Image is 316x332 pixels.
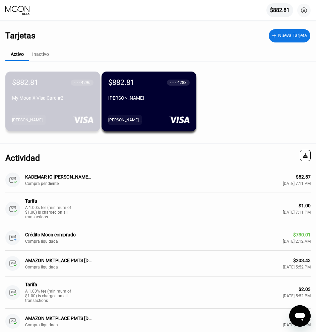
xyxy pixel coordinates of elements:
div: ● ● ● ● [74,82,80,84]
div: Inactivo [32,51,49,57]
div: AMAZON MKTPLACE PMTS [DOMAIN_NAME][URL] [25,316,92,321]
div: $1.00 [299,203,311,208]
iframe: Botón para iniciar la ventana de mensajería, conversación en curso [289,305,311,327]
div: [PERSON_NAME]... [12,118,46,122]
div: Compra liquidada [25,323,59,327]
div: [PERSON_NAME]... [12,115,46,125]
div: [DATE] 7:11 PM [283,210,311,215]
div: Nueva Tarjeta [278,33,307,38]
div: Activo [11,51,24,57]
div: 4296 [81,80,90,85]
div: [DATE] 7:11 PM [283,181,311,186]
div: $882.81 [108,78,134,87]
div: Compra liquidada [25,265,59,269]
div: A 1.00% fee (minimum of $1.00) is charged on all transactions [25,289,75,303]
div: $52.57 [296,174,311,180]
div: [DATE] 5:52 PM [283,265,311,269]
div: $882.81● ● ● ●4296My Moon X Visa Card #2[PERSON_NAME]... [5,72,100,131]
div: [DATE] 2:12 AM [283,239,311,244]
div: $730.01 [293,232,311,237]
div: $882.81● ● ● ●4283[PERSON_NAME][PERSON_NAME]... [102,72,196,131]
div: Tarjetas [5,31,36,40]
div: [PERSON_NAME]... [108,115,142,125]
div: Crédito Moon compradoCompra liquidada$730.01[DATE] 2:12 AM [5,225,311,251]
div: AMAZON MKTPLACE PMTS [DOMAIN_NAME][URL]Compra liquidada$203.43[DATE] 5:52 PM [5,251,311,276]
div: Tarifa [25,282,92,287]
div: 4283 [177,80,187,85]
div: Crédito Moon comprado [25,232,92,237]
div: $203.43 [293,258,311,263]
div: $882.81 [270,7,290,13]
div: TarifaA 1.00% fee (minimum of $1.00) is charged on all transactions$1.00[DATE] 7:11 PM [5,193,311,225]
div: Actividad [5,153,40,163]
div: [PERSON_NAME]... [108,118,142,122]
div: ● ● ● ● [170,82,176,84]
div: $882.81 [266,3,293,17]
div: [DATE] 5:52 PM [283,323,311,327]
div: TarifaA 1.00% fee (minimum of $1.00) is charged on all transactions$2.03[DATE] 5:52 PM [5,276,311,309]
div: [PERSON_NAME] [108,95,190,101]
div: AMAZON MKTPLACE PMTS [DOMAIN_NAME][URL] [25,258,92,263]
div: My Moon X Visa Card #2 [12,95,93,101]
div: $2.03 [299,287,311,292]
div: A 1.00% fee (minimum of $1.00) is charged on all transactions [25,205,75,219]
div: Tarifa [25,198,92,204]
div: Compra liquidada [25,239,59,244]
div: [DATE] 5:52 PM [283,294,311,298]
div: KADEMAR IO [PERSON_NAME] SAES [25,174,92,180]
div: Compra pendiente [25,181,59,186]
div: Nueva Tarjeta [269,29,310,42]
div: $882.81 [12,78,38,87]
div: KADEMAR IO [PERSON_NAME] SAESCompra pendiente$52.57[DATE] 7:11 PM [5,167,311,193]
